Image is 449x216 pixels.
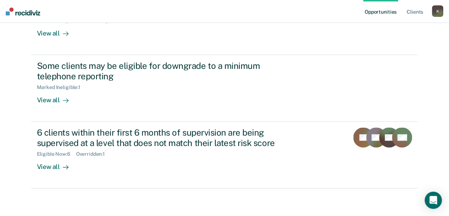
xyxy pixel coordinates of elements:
[37,127,289,148] div: 6 clients within their first 6 months of supervision are being supervised at a level that does no...
[37,157,77,171] div: View all
[31,122,418,188] a: 6 clients within their first 6 months of supervision are being supervised at a level that does no...
[37,151,76,157] div: Eligible Now : 6
[425,192,442,209] div: Open Intercom Messenger
[37,84,86,90] div: Marked Ineligible : 1
[76,151,111,157] div: Overridden : 1
[6,8,40,15] img: Recidiviz
[37,61,289,81] div: Some clients may be eligible for downgrade to a minimum telephone reporting
[31,55,418,122] a: Some clients may be eligible for downgrade to a minimum telephone reportingMarked Ineligible:1Vie...
[37,23,77,37] div: View all
[432,5,443,17] button: K
[37,90,77,104] div: View all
